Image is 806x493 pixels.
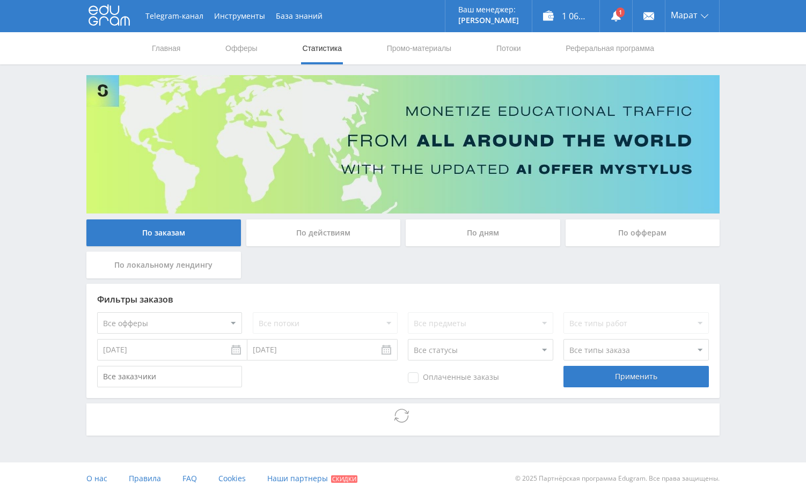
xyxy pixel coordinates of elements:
a: Промо-материалы [386,32,452,64]
div: Применить [563,366,708,387]
span: Наши партнеры [267,473,328,483]
a: Потоки [495,32,522,64]
input: Все заказчики [97,366,242,387]
img: Banner [86,75,720,214]
div: Фильтры заказов [97,295,709,304]
span: FAQ [182,473,197,483]
span: Скидки [331,475,357,483]
p: [PERSON_NAME] [458,16,519,25]
span: Оплаченные заказы [408,372,499,383]
div: По офферам [566,219,720,246]
a: Статистика [301,32,343,64]
div: По заказам [86,219,241,246]
a: Главная [151,32,181,64]
span: Cookies [218,473,246,483]
div: По действиям [246,219,401,246]
a: Офферы [224,32,259,64]
span: Правила [129,473,161,483]
span: Марат [671,11,698,19]
span: О нас [86,473,107,483]
a: Реферальная программа [565,32,655,64]
div: По локальному лендингу [86,252,241,278]
p: Ваш менеджер: [458,5,519,14]
div: По дням [406,219,560,246]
